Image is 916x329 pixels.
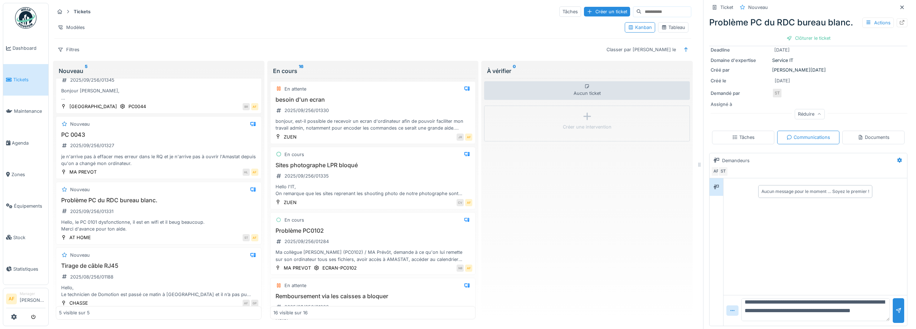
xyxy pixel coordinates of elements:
[772,88,782,98] div: ST
[251,234,258,241] div: AF
[862,18,894,28] div: Actions
[69,103,117,110] div: [GEOGRAPHIC_DATA]
[284,199,297,206] div: ZUEN
[457,265,464,272] div: NB
[761,188,869,195] div: Aucun message pour le moment … Soyez le premier !
[3,253,48,285] a: Statistiques
[54,44,83,55] div: Filtres
[251,169,258,176] div: AF
[243,234,250,241] div: ST
[54,22,88,33] div: Modèles
[251,103,258,110] div: AF
[711,90,769,97] div: Demandé par
[465,134,472,141] div: AF
[322,265,357,271] div: ECRAN-PC0102
[711,166,721,176] div: AF
[69,234,91,241] div: AT HOME
[71,8,93,15] strong: Tickets
[13,45,45,52] span: Dashboard
[284,173,329,179] div: 2025/09/256/01335
[299,67,303,75] sup: 16
[563,124,612,130] div: Créer une intervention
[85,67,88,75] sup: 5
[284,265,311,271] div: MA PREVOT
[59,197,258,204] h3: Problème PC du RDC bureau blanc.
[513,67,516,75] sup: 0
[70,252,90,258] div: Nouveau
[59,219,258,232] div: Hello, le PC 0101 dysfonctionne, il est en wifi et il beug beaucoup. Merci d'avance pour ton aide.
[13,266,45,272] span: Statistiques
[284,86,306,92] div: En attente
[6,291,45,308] a: AF Manager[PERSON_NAME]
[128,103,146,110] div: PC0044
[711,101,769,108] div: Assigné à
[14,108,45,115] span: Maintenance
[59,87,258,101] div: Bonjour [PERSON_NAME], Le magasin est fermé [DATE], mais je tenais tout de même à vous signaler q...
[3,33,48,64] a: Dashboard
[711,77,769,84] div: Créé le
[775,77,790,84] div: [DATE]
[711,57,769,64] div: Domaine d'expertise
[273,249,473,262] div: Ma collègue [PERSON_NAME] (PC0102) / MA Prévôt, demande à ce qu'on lui remette sur son ordinateur...
[243,300,250,307] div: AF
[284,151,304,158] div: En cours
[3,96,48,127] a: Maintenance
[11,171,45,178] span: Zones
[243,103,250,110] div: BR
[70,142,114,149] div: 2025/09/256/01327
[732,134,755,141] div: Tâches
[70,208,113,215] div: 2025/09/256/01331
[59,262,258,269] h3: Tirage de câble RJ45
[3,127,48,159] a: Agenda
[12,140,45,146] span: Agenda
[603,44,679,55] div: Classer par [PERSON_NAME] le
[284,217,304,223] div: En cours
[70,186,90,193] div: Nouveau
[722,157,750,164] div: Demandeurs
[20,291,45,306] li: [PERSON_NAME]
[709,16,907,29] div: Problème PC du RDC bureau blanc.
[273,183,473,197] div: Hello l'IT, On remarque que les sites reprenant les shooting photo de notre photographe sont bloq...
[273,293,473,300] h3: Remboursement via les caisses a bloquer
[584,7,630,16] div: Créer un ticket
[3,222,48,253] a: Stock
[711,47,769,53] div: Deadline
[59,67,259,75] div: Nouveau
[59,153,258,167] div: je n'arrive pas à effacer mes erreur dans le RQ et je n'arrive pas à ouvrir l'Amastat depuis qu'o...
[711,57,906,64] div: Service IT
[628,24,652,31] div: Kanban
[284,304,329,310] div: 2025/09/256/01282
[284,282,306,289] div: En attente
[70,121,90,127] div: Nouveau
[13,76,45,83] span: Tickets
[273,67,473,75] div: En cours
[786,134,830,141] div: Communications
[748,4,768,11] div: Nouveau
[284,238,329,245] div: 2025/09/256/01284
[273,162,473,169] h3: Sites photographe LPR bloqué
[3,190,48,222] a: Équipements
[720,4,733,11] div: Ticket
[465,199,472,206] div: AF
[718,166,728,176] div: ST
[13,234,45,241] span: Stock
[15,7,36,29] img: Badge_color-CXgf-gQk.svg
[284,107,329,114] div: 2025/09/256/01330
[70,77,114,83] div: 2025/09/256/01345
[487,67,687,75] div: À vérifier
[465,265,472,272] div: AF
[784,33,833,43] div: Clôturer le ticket
[14,203,45,209] span: Équipements
[69,300,88,306] div: CHASSE
[243,169,250,176] div: HL
[70,274,113,280] div: 2025/08/256/01188
[59,131,258,138] h3: PC 0043
[251,300,258,307] div: GP
[273,309,308,316] div: 16 visible sur 16
[273,96,473,103] h3: besoin d'un ecran
[20,291,45,296] div: Manager
[661,24,685,31] div: Tableau
[59,309,90,316] div: 5 visible sur 5
[858,134,890,141] div: Documents
[484,81,690,100] div: Aucun ticket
